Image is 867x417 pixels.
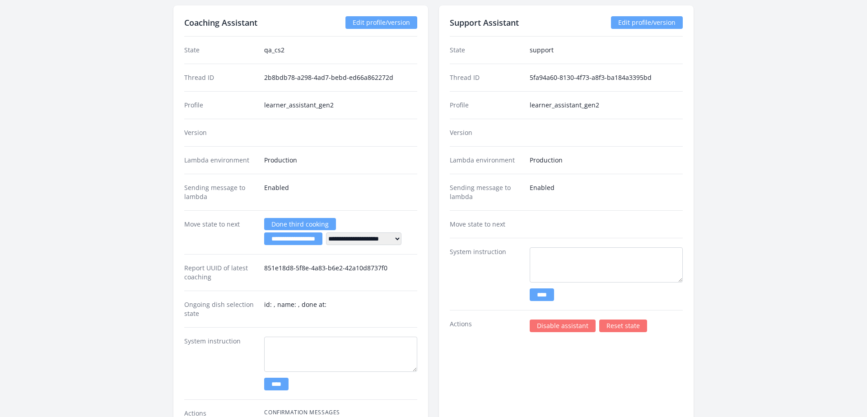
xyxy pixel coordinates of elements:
dt: Report UUID of latest coaching [184,264,257,282]
dd: 5fa94a60-8130-4f73-a8f3-ba184a3395bd [530,73,683,82]
dd: id: , name: , done at: [264,300,417,318]
dd: 2b8bdb78-a298-4ad7-bebd-ed66a862272d [264,73,417,82]
dt: State [184,46,257,55]
dt: Profile [184,101,257,110]
dt: Lambda environment [184,156,257,165]
dt: Version [450,128,522,137]
dd: Enabled [530,183,683,201]
dt: Move state to next [184,220,257,245]
dt: Sending message to lambda [450,183,522,201]
a: Reset state [599,320,647,332]
dt: Version [184,128,257,137]
dt: System instruction [184,337,257,390]
dt: Thread ID [450,73,522,82]
a: Edit profile/version [345,16,417,29]
dt: Move state to next [450,220,522,229]
dd: support [530,46,683,55]
dd: Enabled [264,183,417,201]
dd: 851e18d8-5f8e-4a83-b6e2-42a10d8737f0 [264,264,417,282]
dd: Production [264,156,417,165]
h2: Support Assistant [450,16,519,29]
dd: learner_assistant_gen2 [530,101,683,110]
dt: State [450,46,522,55]
dd: learner_assistant_gen2 [264,101,417,110]
h4: Confirmation Messages [264,409,417,416]
dd: Production [530,156,683,165]
dt: Actions [450,320,522,332]
a: Disable assistant [530,320,596,332]
dt: Ongoing dish selection state [184,300,257,318]
dt: Thread ID [184,73,257,82]
a: Edit profile/version [611,16,683,29]
dt: Sending message to lambda [184,183,257,201]
dt: Profile [450,101,522,110]
dd: qa_cs2 [264,46,417,55]
h2: Coaching Assistant [184,16,257,29]
dt: System instruction [450,247,522,301]
a: Done third cooking [264,218,336,230]
dt: Lambda environment [450,156,522,165]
